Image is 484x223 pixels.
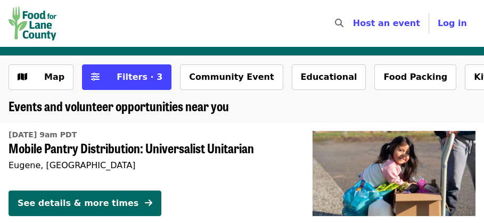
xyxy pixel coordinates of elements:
button: Educational [292,64,366,90]
button: Community Event [180,64,283,90]
i: arrow-right icon [145,198,152,208]
i: sliders-h icon [91,72,100,82]
img: Mobile Pantry Distribution: Universalist Unitarian organized by FOOD For Lane County [313,131,475,216]
span: Filters · 3 [117,72,162,82]
button: Show map view [9,64,73,90]
span: Mobile Pantry Distribution: Universalist Unitarian [9,141,296,156]
button: See details & more times [9,191,161,216]
span: Map [44,72,64,82]
a: Host an event [353,18,420,28]
button: Food Packing [374,64,456,90]
img: FOOD For Lane County - Home [9,6,56,40]
button: Filters (3 selected) [82,64,171,90]
i: map icon [18,72,27,82]
div: Eugene, [GEOGRAPHIC_DATA] [9,160,296,170]
span: Events and volunteer opportunities near you [9,96,229,115]
button: Log in [429,13,475,34]
span: Log in [438,18,467,28]
i: search icon [335,18,343,28]
div: See details & more times [18,197,138,210]
time: [DATE] 9am PDT [9,129,77,141]
input: Search [350,11,358,36]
